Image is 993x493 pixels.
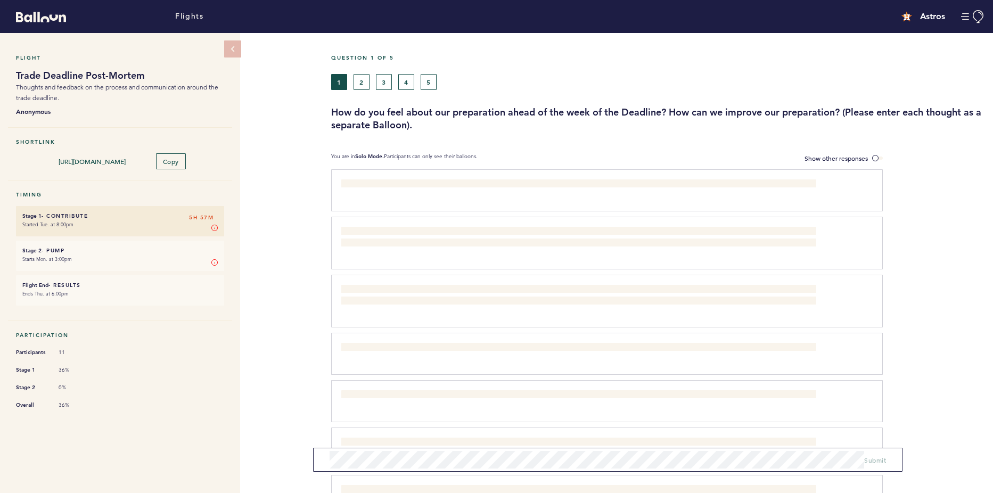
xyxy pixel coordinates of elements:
[22,282,218,289] h6: - Results
[331,74,347,90] button: 1
[341,286,798,305] span: I'm impressed by how well we canvassed the league given we could have realistically added anythin...
[22,247,42,254] small: Stage 2
[16,106,224,117] b: Anonymous
[16,83,218,102] span: Thoughts and feedback on the process and communication around the trade deadline.
[16,365,48,375] span: Stage 1
[961,10,985,23] button: Manage Account
[920,10,945,23] h4: Astros
[22,256,72,262] time: Starts Mon. at 3:00pm
[16,347,48,358] span: Participants
[22,282,48,289] small: Flight End
[16,191,224,198] h5: Timing
[163,157,179,166] span: Copy
[22,221,73,228] time: Started Tue. at 8:00pm
[421,74,437,90] button: 5
[22,212,218,219] h6: - Contribute
[354,74,370,90] button: 2
[16,138,224,145] h5: Shortlink
[864,455,886,465] button: Submit
[341,180,659,189] span: The digital draft board document was excellent. A lot of tabs with really good relevant informati...
[175,11,203,22] a: Flights
[16,382,48,393] span: Stage 2
[189,212,214,223] span: 5H 57M
[398,74,414,90] button: 4
[156,153,186,169] button: Copy
[16,69,224,82] h1: Trade Deadline Post-Mortem
[864,456,886,464] span: Submit
[16,400,48,410] span: Overall
[341,439,586,447] span: I think we can improve the preparation by having meetings earlier to discuss priorities.
[331,106,985,132] h3: How do you feel about our preparation ahead of the week of the Deadline? How can we improve our p...
[8,11,66,22] a: Balloon
[22,247,218,254] h6: - Pump
[341,228,805,247] span: The AV threshold polling was well organized and thorough in terms of the names included. The thin...
[22,290,69,297] time: Ends Thu. at 6:00pm
[341,391,664,400] span: I think this was the best prepared we've been with information and consistently updating as new t...
[341,344,688,352] span: The work we did was great. It's still hard at times to link that work directly to the conversatio...
[16,332,224,339] h5: Participation
[16,12,66,22] svg: Balloon
[331,153,478,164] p: You are in Participants can only see their balloons.
[805,154,868,162] span: Show other responses
[59,401,91,409] span: 36%
[376,74,392,90] button: 3
[59,349,91,356] span: 11
[355,153,384,160] b: Solo Mode.
[22,212,42,219] small: Stage 1
[16,54,224,61] h5: Flight
[59,366,91,374] span: 36%
[331,54,985,61] h5: Question 1 of 5
[59,384,91,391] span: 0%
